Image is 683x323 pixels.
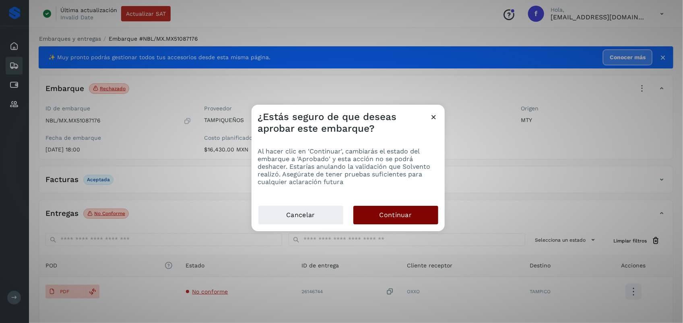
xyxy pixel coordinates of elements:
[353,206,438,224] button: Continuar
[258,205,344,225] button: Cancelar
[380,211,412,219] span: Continuar
[258,147,431,186] span: Al hacer clic en 'Continuar', cambiarás el estado del embarque a 'Aprobado' y esta acción no se p...
[286,211,315,219] span: Cancelar
[258,111,430,135] h3: ¿Estás seguro de que deseas aprobar este embarque?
